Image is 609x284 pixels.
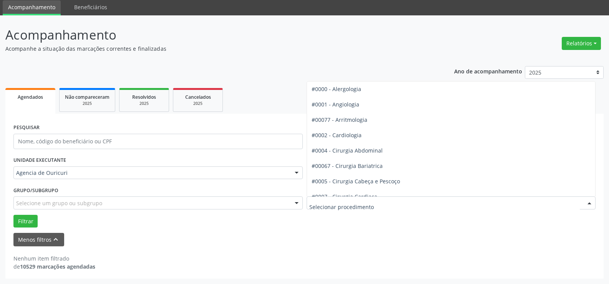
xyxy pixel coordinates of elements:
[312,162,383,169] span: #00067 - Cirurgia Bariatrica
[312,178,400,185] span: #0005 - Cirurgia Cabeça e Pescoço
[312,101,359,108] span: #0001 - Angiologia
[562,37,601,50] button: Relatórios
[16,199,102,207] span: Selecione um grupo ou subgrupo
[13,134,303,149] input: Nome, código do beneficiário ou CPF
[312,131,362,139] span: #0002 - Cardiologia
[13,233,64,246] button: Menos filtroskeyboard_arrow_up
[3,0,61,15] a: Acompanhamento
[312,147,383,154] span: #0004 - Cirurgia Abdominal
[13,262,95,271] div: de
[20,263,95,270] strong: 10529 marcações agendadas
[18,94,43,100] span: Agendados
[51,235,60,244] i: keyboard_arrow_up
[13,254,95,262] div: Nenhum item filtrado
[179,101,217,106] div: 2025
[5,25,424,45] p: Acompanhamento
[132,94,156,100] span: Resolvidos
[309,199,580,214] input: Selecionar procedimento
[125,101,163,106] div: 2025
[13,122,40,134] label: PESQUISAR
[312,85,361,93] span: #0000 - Alergologia
[454,66,522,76] p: Ano de acompanhamento
[69,0,113,14] a: Beneficiários
[312,116,367,123] span: #00077 - Arritmologia
[16,169,287,177] span: Agencia de Ouricuri
[65,101,110,106] div: 2025
[185,94,211,100] span: Cancelados
[65,94,110,100] span: Não compareceram
[13,184,58,196] label: Grupo/Subgrupo
[5,45,424,53] p: Acompanhe a situação das marcações correntes e finalizadas
[13,154,66,166] label: UNIDADE EXECUTANTE
[13,215,38,228] button: Filtrar
[312,193,377,200] span: #0007 - Cirurgia Cardiaca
